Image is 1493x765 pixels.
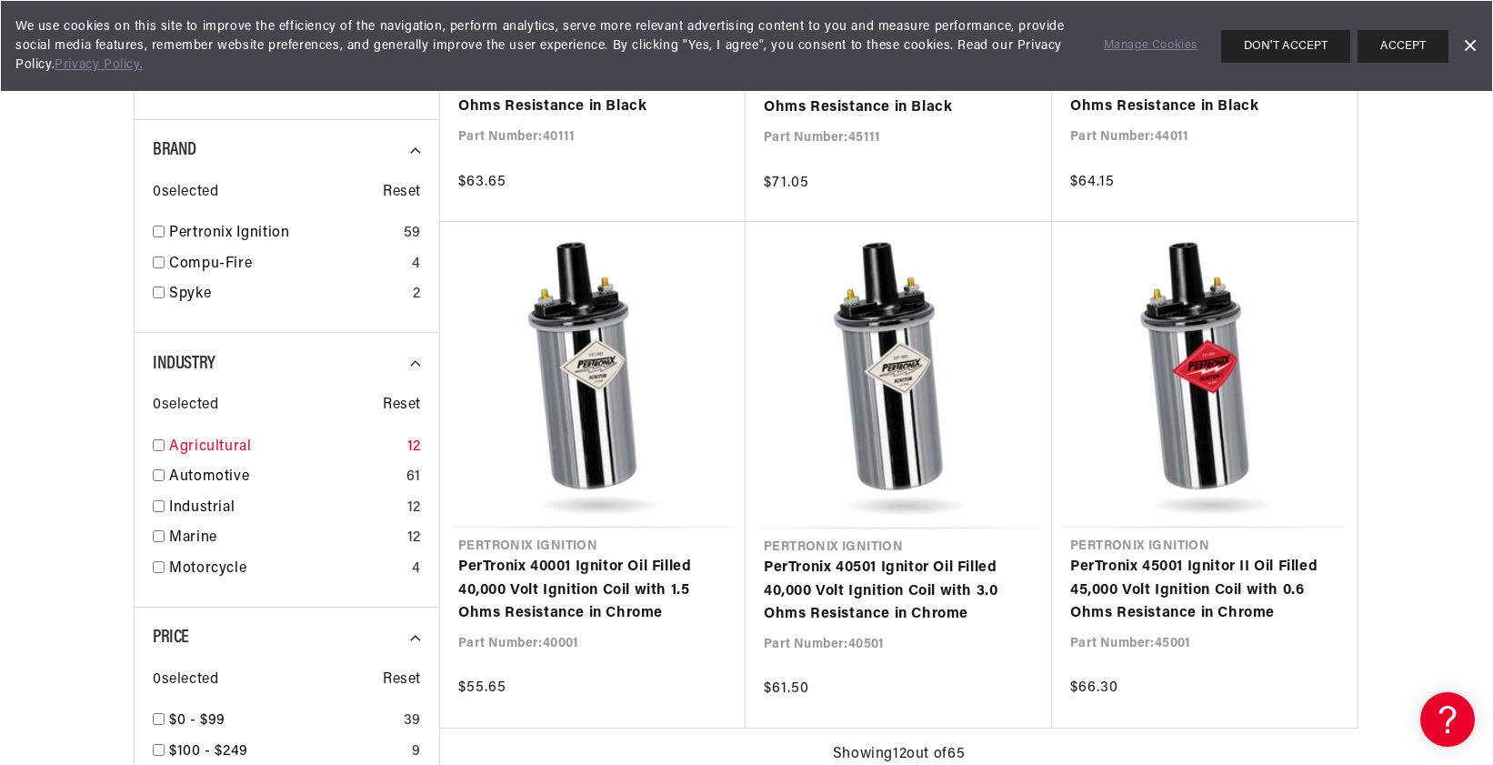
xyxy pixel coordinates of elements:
[169,253,405,277] a: Compu-Fire
[169,497,400,520] a: Industrial
[1070,556,1339,626] a: PerTronix 45001 Ignitor II Oil Filled 45,000 Volt Ignition Coil with 0.6 Ohms Resistance in Chrome
[55,58,143,72] a: Privacy Policy.
[412,740,421,764] div: 9
[407,527,421,550] div: 12
[412,558,421,581] div: 4
[169,222,396,246] a: Pertronix Ignition
[406,466,421,489] div: 61
[1221,30,1350,63] button: DON'T ACCEPT
[153,181,218,205] span: 0 selected
[458,556,727,626] a: PerTronix 40001 Ignitor Oil Filled 40,000 Volt Ignition Coil with 1.5 Ohms Resistance in Chrome
[153,141,196,159] span: Brand
[458,49,727,119] a: PerTronix 40111 Ignitor Epoxy Filled 40,000 Volt Ignition Coil with 1.5 Ohms Resistance in Black
[404,222,421,246] div: 59
[383,181,421,205] span: Reset
[169,713,225,728] span: $0 - $99
[169,283,406,307] a: Spyke
[153,394,218,418] span: 0 selected
[169,466,399,489] a: Automotive
[407,497,421,520] div: 12
[407,436,421,459] div: 12
[153,629,189,647] span: Price
[404,710,421,733] div: 39
[15,17,1078,75] span: We use cookies on this site to improve the efficiency of the navigation, perform analytics, serve...
[413,283,421,307] div: 2
[1358,30,1448,63] button: ACCEPT
[1070,49,1339,119] a: PerTronix 44011 Ignitor III Oil Filled 45,000 Volt Ignition Coil with 0.32 Ohms Resistance in Black
[169,527,400,550] a: Marine
[169,558,405,581] a: Motorcycle
[169,436,400,459] a: Agricultural
[383,394,421,418] span: Reset
[383,669,421,692] span: Reset
[153,355,215,373] span: Industry
[764,557,1034,627] a: PerTronix 40501 Ignitor Oil Filled 40,000 Volt Ignition Coil with 3.0 Ohms Resistance in Chrome
[169,744,248,759] span: $100 - $249
[412,253,421,277] div: 4
[1456,33,1483,60] a: Dismiss Banner
[764,50,1034,120] a: PerTronix 45111 Ignitor II Epoxy Filled 45,000 Volt Ignition Coil with 0.6 Ohms Resistance in Black
[153,669,218,692] span: 0 selected
[1104,36,1197,55] a: Manage Cookies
